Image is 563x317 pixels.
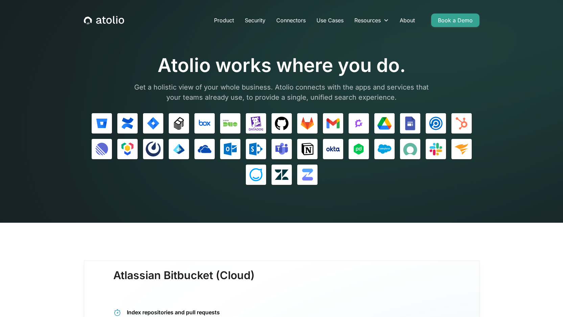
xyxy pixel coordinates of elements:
[311,14,349,27] a: Use Cases
[130,54,434,77] h1: Atolio works where you do.
[239,14,271,27] a: Security
[354,16,381,24] div: Resources
[127,309,295,316] div: Index repositories and pull requests
[113,269,255,295] h3: Atlassian Bitbucket (Cloud)
[209,14,239,27] a: Product
[394,14,420,27] a: About
[349,14,394,27] div: Resources
[84,16,124,25] a: home
[271,14,311,27] a: Connectors
[431,14,479,27] a: Book a Demo
[130,82,434,102] p: Get a holistic view of your whole business. Atolio connects with the apps and services that your ...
